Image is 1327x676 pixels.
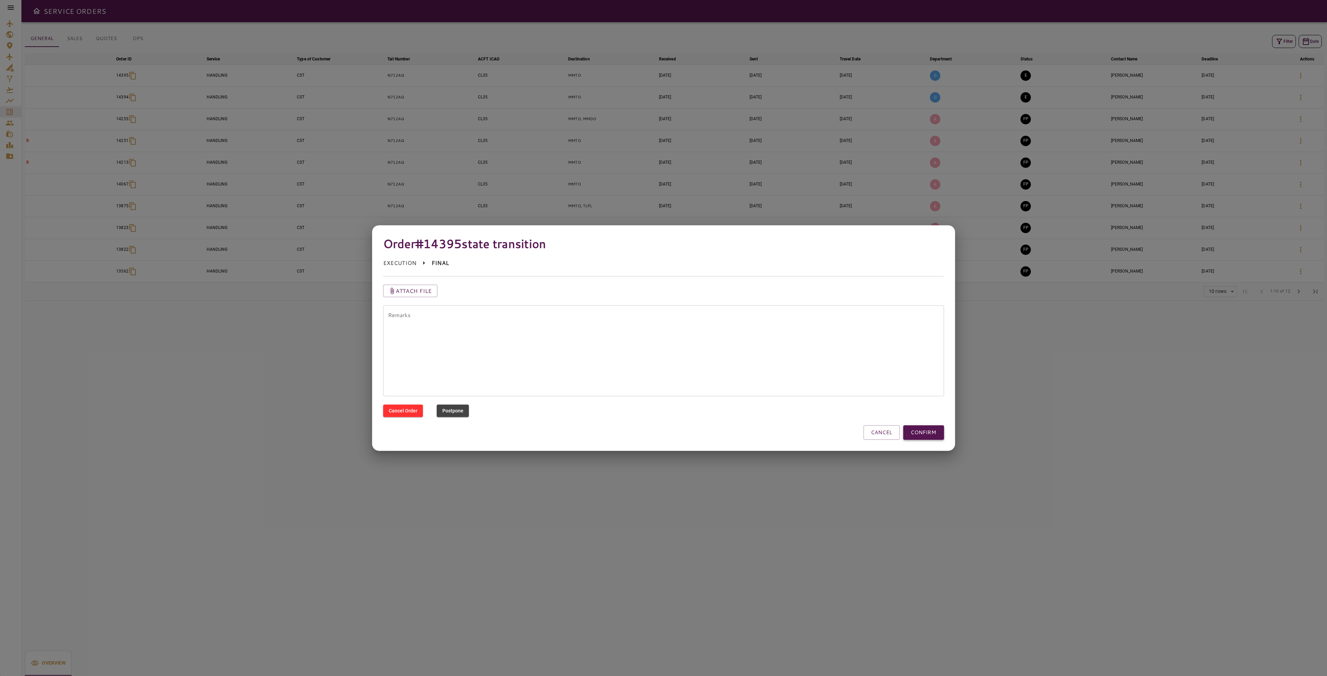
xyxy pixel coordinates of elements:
[863,425,900,440] button: CANCEL
[437,404,469,417] button: Postpone
[432,259,449,267] p: FINAL
[383,285,437,297] button: Attach file
[396,287,432,295] p: Attach file
[903,425,944,440] button: CONFIRM
[383,236,944,251] h4: Order #14395 state transition
[383,259,416,267] p: EXECUTION
[383,404,423,417] button: Cancel Order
